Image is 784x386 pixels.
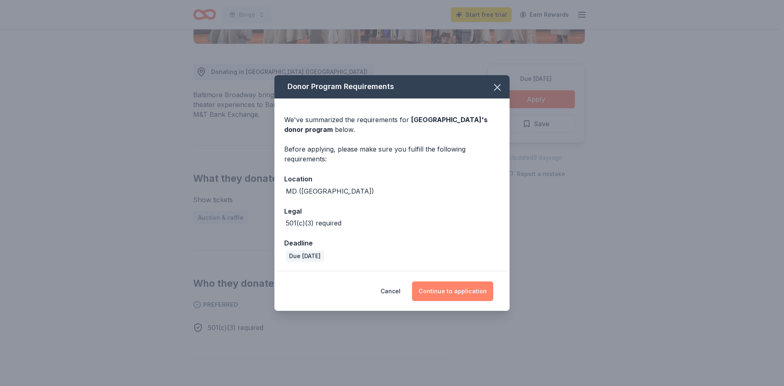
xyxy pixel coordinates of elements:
[284,174,500,184] div: Location
[284,206,500,216] div: Legal
[286,218,341,228] div: 501(c)(3) required
[284,144,500,164] div: Before applying, please make sure you fulfill the following requirements:
[274,75,510,98] div: Donor Program Requirements
[412,281,493,301] button: Continue to application
[381,281,401,301] button: Cancel
[284,115,500,134] div: We've summarized the requirements for below.
[286,186,374,196] div: MD ([GEOGRAPHIC_DATA])
[286,250,324,262] div: Due [DATE]
[284,238,500,248] div: Deadline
